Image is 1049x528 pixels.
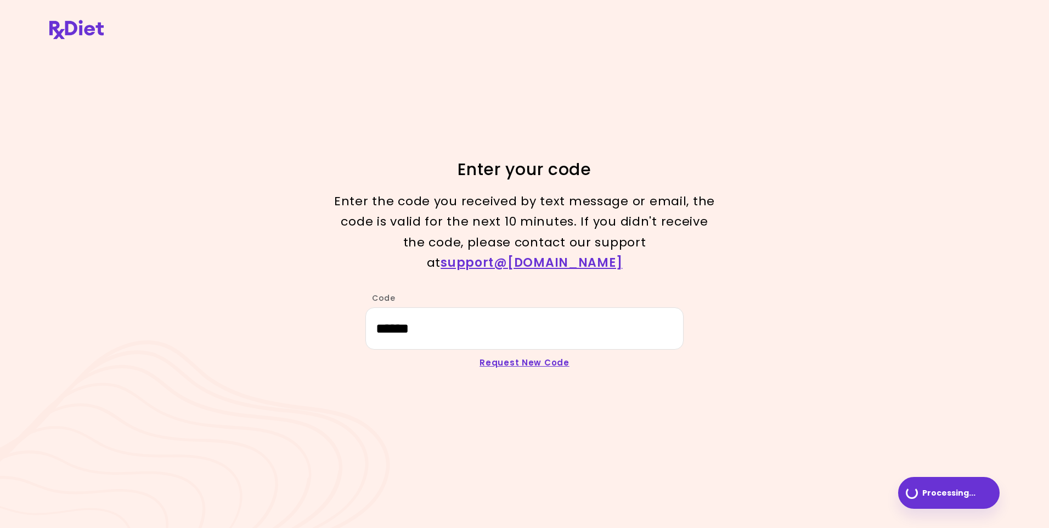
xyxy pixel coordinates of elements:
[898,477,1000,509] button: Processing...
[922,488,975,497] span: Processing ...
[332,159,717,180] h1: Enter your code
[365,293,396,304] label: Code
[49,20,104,39] img: RxDiet
[332,191,717,273] p: Enter the code you received by text message or email, the code is valid for the next 10 minutes. ...
[441,254,622,271] a: support@[DOMAIN_NAME]
[480,357,569,368] a: Request New Code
